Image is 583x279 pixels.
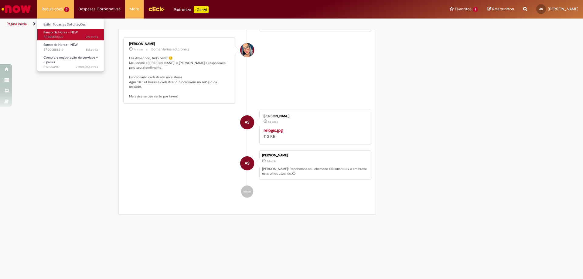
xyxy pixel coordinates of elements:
span: 2h atrás [86,35,98,39]
p: +GenAi [194,6,209,13]
span: 8 [473,7,478,12]
li: Almerindo Castro Dos Santos [123,150,371,179]
span: Banco de Horas - NEW [43,43,78,47]
span: Requisições [42,6,63,12]
img: click_logo_yellow_360x200.png [148,4,165,13]
time: 23/09/2025 07:53:29 [268,120,278,124]
span: Rascunhos [492,6,514,12]
a: Aberto R12536202 : Compra e negociação de serviços - 8 packs [37,54,104,67]
ul: Trilhas de página [5,19,384,30]
span: Banco de Horas - NEW [43,30,78,35]
time: 14/01/2025 16:04:34 [76,65,98,69]
span: SR000581329 [43,35,98,39]
span: SR000588219 [43,47,98,52]
span: More [130,6,139,12]
div: [PERSON_NAME] [262,154,368,157]
span: [PERSON_NAME] [548,6,578,12]
div: Almerindo Castro Dos Santos [240,115,254,129]
img: ServiceNow [1,3,32,15]
a: Exibir Todas as Solicitações [37,21,104,28]
span: Compra e negociação de serviços - 8 packs [43,55,98,65]
span: 8d atrás [268,120,278,124]
a: Aberto SR000588219 : Banco de Horas - NEW [37,42,104,53]
div: [PERSON_NAME] [264,114,365,118]
time: 24/09/2025 16:15:12 [134,48,143,51]
time: 26/09/2025 08:19:37 [86,47,98,52]
p: [PERSON_NAME]! Recebemos seu chamado SR000581329 e em breve estaremos atuando. [262,167,368,176]
a: relogio.jpg [264,128,283,133]
span: AS [245,115,250,130]
span: R12536202 [43,65,98,70]
span: Despesas Corporativas [78,6,121,12]
span: 3 [64,7,69,12]
span: 9 mês(es) atrás [76,65,98,69]
div: Padroniza [174,6,209,13]
a: Rascunhos [487,6,514,12]
div: undefined Online [240,43,254,57]
span: 8d atrás [267,159,276,163]
time: 30/09/2025 15:37:56 [86,35,98,39]
span: Favoritos [455,6,472,12]
span: AS [539,7,543,11]
div: [PERSON_NAME] [129,42,230,46]
div: Almerindo Castro Dos Santos [240,156,254,170]
a: Página inicial [7,22,28,26]
small: Comentários adicionais [151,47,189,52]
span: AS [245,156,250,171]
ul: Requisições [37,18,104,71]
time: 23/09/2025 07:53:57 [267,159,276,163]
a: Aberto SR000581329 : Banco de Horas - NEW [37,29,104,40]
div: 110 KB [264,127,365,139]
span: 7d atrás [134,48,143,51]
span: 5d atrás [86,47,98,52]
p: Olá Almerindo, tudo bem? 😊 Meu nome é [PERSON_NAME], e [PERSON_NAME] a responsável pelo seu atend... [129,56,230,99]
